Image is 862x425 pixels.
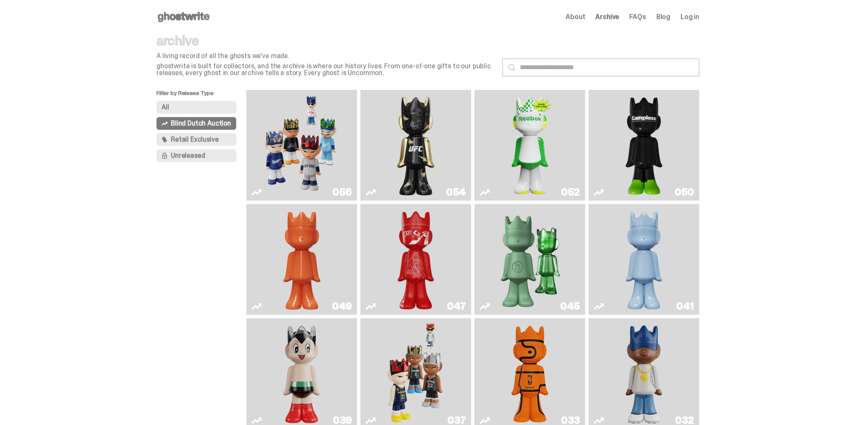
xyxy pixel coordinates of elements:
a: Campless [594,93,694,197]
button: All [156,101,236,114]
p: archive [156,34,496,48]
a: Schrödinger's ghost: Orange Vibe [251,207,352,311]
span: All [162,104,169,111]
span: Unreleased [171,152,205,159]
a: Skip [365,207,466,311]
a: Court Victory [480,93,580,197]
a: Archive [595,14,619,20]
a: Ruby [365,93,466,197]
p: ghostwrite is built for collectors, and the archive is where our history lives. From one-of-one g... [156,63,496,76]
div: 041 [676,301,694,311]
div: 054 [446,187,466,197]
img: Schrödinger's ghost: Winter Blue [622,207,667,311]
img: Court Victory [508,93,552,197]
p: Filter by Release Type [156,90,246,101]
a: About [566,14,585,20]
div: 045 [560,301,580,311]
a: FAQs [629,14,646,20]
a: Log in [681,14,699,20]
a: Schrödinger's ghost: Winter Blue [594,207,694,311]
a: Present [480,207,580,311]
p: A living record of all the ghosts we've made. [156,53,496,59]
img: Skip [393,207,438,311]
div: 056 [332,187,352,197]
div: 047 [447,301,466,311]
div: 049 [332,301,352,311]
div: 052 [561,187,580,197]
img: Campless [622,93,667,197]
button: Blind Dutch Auction [156,117,236,130]
button: Unreleased [156,149,236,162]
a: Blog [656,14,670,20]
div: 050 [675,187,694,197]
img: Ruby [393,93,438,197]
span: Retail Exclusive [171,136,218,143]
img: Game Face (2025) [260,93,343,197]
button: Retail Exclusive [156,133,236,146]
a: Game Face (2025) [251,93,352,197]
img: Schrödinger's ghost: Orange Vibe [279,207,324,311]
span: Blind Dutch Auction [171,120,231,127]
img: Present [494,207,566,311]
